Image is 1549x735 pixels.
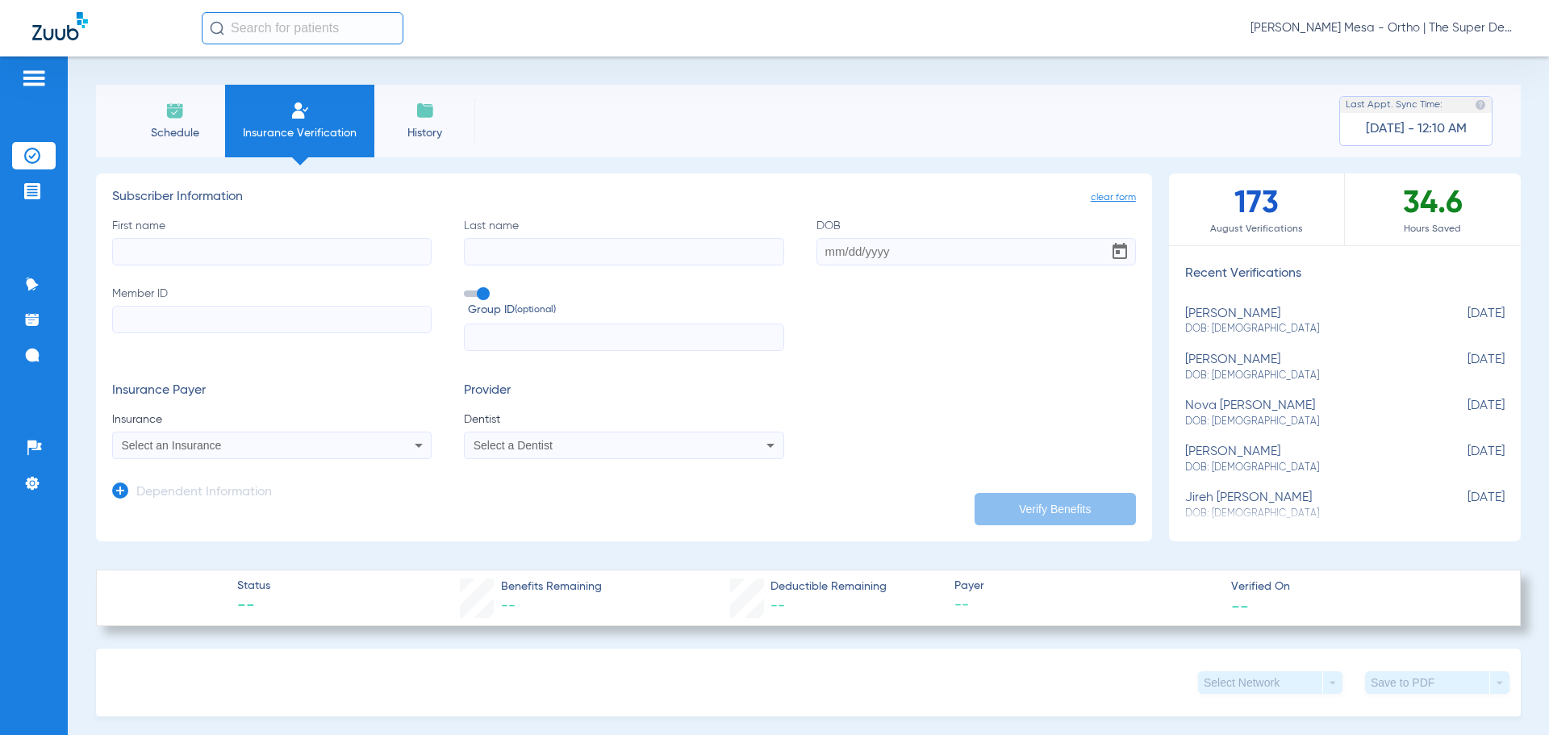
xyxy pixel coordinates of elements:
span: Verified On [1231,578,1494,595]
h3: Subscriber Information [112,190,1136,206]
iframe: Chat Widget [1468,658,1549,735]
span: -- [954,595,1217,616]
span: History [386,125,463,141]
span: Insurance [112,411,432,428]
div: 173 [1169,173,1345,245]
small: (optional) [515,302,556,319]
img: Zuub Logo [32,12,88,40]
button: Verify Benefits [975,493,1136,525]
button: Open calendar [1104,236,1136,268]
span: Deductible Remaining [770,578,887,595]
span: Schedule [136,125,213,141]
span: DOB: [DEMOGRAPHIC_DATA] [1185,415,1424,429]
input: First name [112,238,432,265]
span: Select a Dentist [474,439,553,452]
span: Hours Saved [1345,221,1521,237]
span: -- [501,599,516,613]
span: [DATE] [1424,353,1505,382]
span: [DATE] [1424,307,1505,336]
input: Member ID [112,306,432,333]
span: [DATE] - 12:10 AM [1366,121,1467,137]
span: Last Appt. Sync Time: [1346,97,1443,113]
span: Select an Insurance [122,439,222,452]
span: DOB: [DEMOGRAPHIC_DATA] [1185,461,1424,475]
span: August Verifications [1169,221,1344,237]
label: First name [112,218,432,265]
h3: Recent Verifications [1169,266,1521,282]
span: Payer [954,578,1217,595]
span: -- [770,599,785,613]
span: Dentist [464,411,783,428]
span: Status [237,578,270,595]
span: DOB: [DEMOGRAPHIC_DATA] [1185,322,1424,336]
h3: Dependent Information [136,485,272,501]
h3: Provider [464,383,783,399]
img: Search Icon [210,21,224,35]
span: [PERSON_NAME] Mesa - Ortho | The Super Dentists [1250,20,1517,36]
div: [PERSON_NAME] [1185,353,1424,382]
input: Last name [464,238,783,265]
img: Manual Insurance Verification [290,101,310,120]
span: -- [1231,597,1249,614]
div: 34.6 [1345,173,1521,245]
img: History [415,101,435,120]
span: Insurance Verification [237,125,362,141]
div: jireh [PERSON_NAME] [1185,491,1424,520]
span: DOB: [DEMOGRAPHIC_DATA] [1185,369,1424,383]
input: DOBOpen calendar [816,238,1136,265]
span: [DATE] [1424,445,1505,474]
div: [PERSON_NAME] [1185,307,1424,336]
div: [PERSON_NAME] [1185,445,1424,474]
span: Group ID [468,302,783,319]
label: Member ID [112,286,432,352]
span: [DATE] [1424,399,1505,428]
div: nova [PERSON_NAME] [1185,399,1424,428]
img: hamburger-icon [21,69,47,88]
img: Schedule [165,101,185,120]
input: Search for patients [202,12,403,44]
span: [DATE] [1424,491,1505,520]
label: DOB [816,218,1136,265]
img: last sync help info [1475,99,1486,111]
span: clear form [1091,190,1136,206]
span: -- [237,595,270,618]
h3: Insurance Payer [112,383,432,399]
label: Last name [464,218,783,265]
span: Benefits Remaining [501,578,602,595]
